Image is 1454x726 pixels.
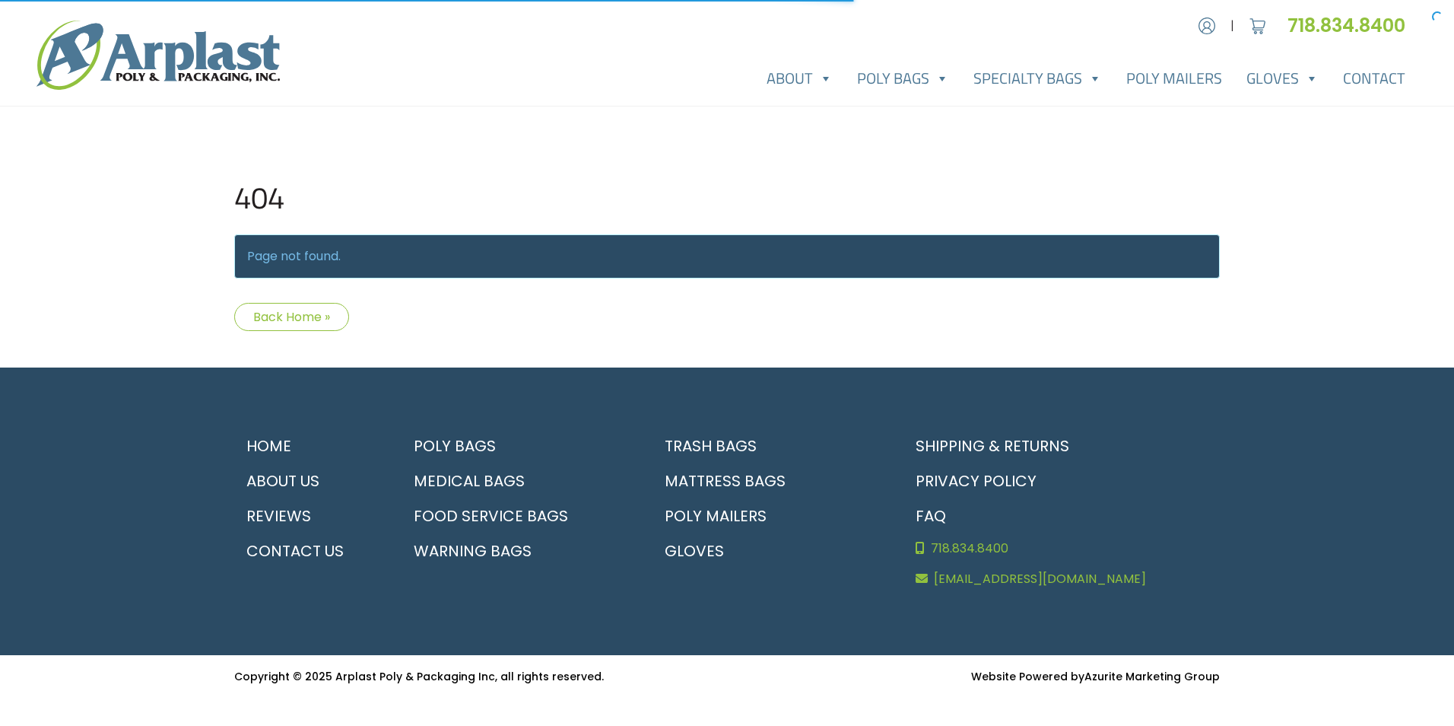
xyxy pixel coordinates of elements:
a: Specialty Bags [961,63,1114,94]
a: About Us [234,463,383,498]
a: Privacy Policy [903,463,1220,498]
a: Home [234,428,383,463]
a: Mattress Bags [652,463,885,498]
a: Shipping & Returns [903,428,1220,463]
a: [EMAIL_ADDRESS][DOMAIN_NAME] [903,564,1220,594]
a: Reviews [234,498,383,533]
a: Food Service Bags [402,498,634,533]
a: Poly Mailers [652,498,885,533]
a: Contact [1331,63,1417,94]
p: Page not found. [234,234,1220,279]
img: logo [37,21,280,90]
a: Gloves [652,533,885,568]
a: 718.834.8400 [1287,13,1417,38]
a: Poly Bags [845,63,961,94]
small: Copyright © 2025 Arplast Poly & Packaging Inc, all rights reserved. [234,669,604,684]
a: Back Home » [234,303,349,331]
a: Medical Bags [402,463,634,498]
small: Website Powered by [971,669,1220,684]
a: Gloves [1234,63,1331,94]
a: 718.834.8400 [903,533,1220,564]
a: About [754,63,845,94]
a: Trash Bags [652,428,885,463]
h1: 404 [234,180,1220,216]
a: Azurite Marketing Group [1084,669,1220,684]
span: | [1230,17,1234,35]
a: Warning Bags [402,533,634,568]
a: FAQ [903,498,1220,533]
a: Poly Mailers [1114,63,1234,94]
a: Poly Bags [402,428,634,463]
a: Contact Us [234,533,383,568]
